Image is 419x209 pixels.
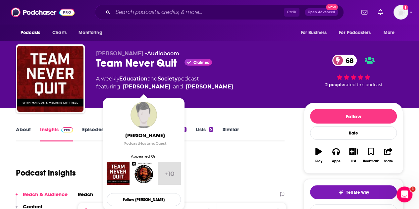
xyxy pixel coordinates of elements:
[145,50,179,57] span: •
[332,55,357,66] a: 68
[396,186,412,202] iframe: Intercom live chat
[379,26,403,39] button: open menu
[403,5,408,10] svg: Add a profile image
[375,7,386,18] a: Show notifications dropdown
[186,83,233,91] a: Morgan Luttrell
[95,5,344,20] div: Search podcasts, credits, & more...
[308,11,335,14] span: Open Advanced
[339,28,371,37] span: For Podcasters
[16,126,31,141] a: About
[332,159,340,163] div: Apps
[107,193,181,206] button: Follow [PERSON_NAME]
[108,132,182,138] span: [PERSON_NAME]
[345,143,362,167] button: List
[11,6,75,19] img: Podchaser - Follow, Share and Rate Podcasts
[23,191,68,197] p: Reach & Audience
[16,191,68,203] button: Reach & Audience
[16,168,76,178] h1: Podcast Insights
[107,162,130,185] img: Team Never Quit
[339,55,357,66] span: 68
[393,5,408,20] img: User Profile
[338,190,343,195] img: tell me why sparkle
[393,5,408,20] span: Logged in as gabrielle.gantz
[96,50,143,57] span: [PERSON_NAME]
[147,76,158,82] span: and
[351,159,356,163] div: List
[48,26,71,39] a: Charts
[315,159,322,163] div: Play
[108,132,182,146] a: [PERSON_NAME]PodcastHostandGuest
[304,50,403,91] div: 68 2 peoplerated this podcast
[147,50,179,57] a: Audioboom
[196,126,213,141] a: Lists5
[362,143,379,167] button: Bookmark
[40,126,73,141] a: InsightsPodchaser Pro
[173,83,183,91] span: and
[74,26,111,39] button: open menu
[158,162,181,185] a: +10
[310,109,397,124] button: Follow
[131,102,157,128] img: Marcus Luttrell
[52,28,67,37] span: Charts
[123,83,170,91] a: Marcus Luttrell
[193,61,209,64] span: Claimed
[96,75,233,91] div: A weekly podcast
[384,159,393,163] div: Share
[79,28,102,37] span: Monitoring
[344,82,383,87] span: rated this podcast
[410,186,415,192] span: 1
[96,83,233,91] span: featuring
[209,127,213,132] div: 5
[148,141,156,146] span: and
[16,26,49,39] button: open menu
[310,185,397,199] button: tell me why sparkleTell Me Why
[380,143,397,167] button: Share
[132,162,155,185] img: The Joe Rogan Experience
[305,8,338,16] button: Open AdvancedNew
[17,46,83,112] img: Team Never Quit
[119,76,147,82] a: Education
[61,127,73,132] img: Podchaser Pro
[21,28,40,37] span: Podcasts
[393,5,408,20] button: Show profile menu
[113,7,284,18] input: Search podcasts, credits, & more...
[346,190,369,195] span: Tell Me Why
[384,28,395,37] span: More
[310,126,397,140] div: Rate
[284,8,299,17] span: Ctrl K
[158,76,178,82] a: Society
[310,143,327,167] button: Play
[82,126,115,141] a: Episodes437
[335,26,380,39] button: open menu
[300,28,327,37] span: For Business
[78,191,93,197] h2: Reach
[327,143,344,167] button: Apps
[124,141,167,146] span: Podcast Host Guest
[296,26,335,39] button: open menu
[326,4,338,10] span: New
[359,7,370,18] a: Show notifications dropdown
[222,126,238,141] a: Similar
[363,159,379,163] div: Bookmark
[107,154,181,159] span: Appeared On
[325,82,344,87] span: 2 people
